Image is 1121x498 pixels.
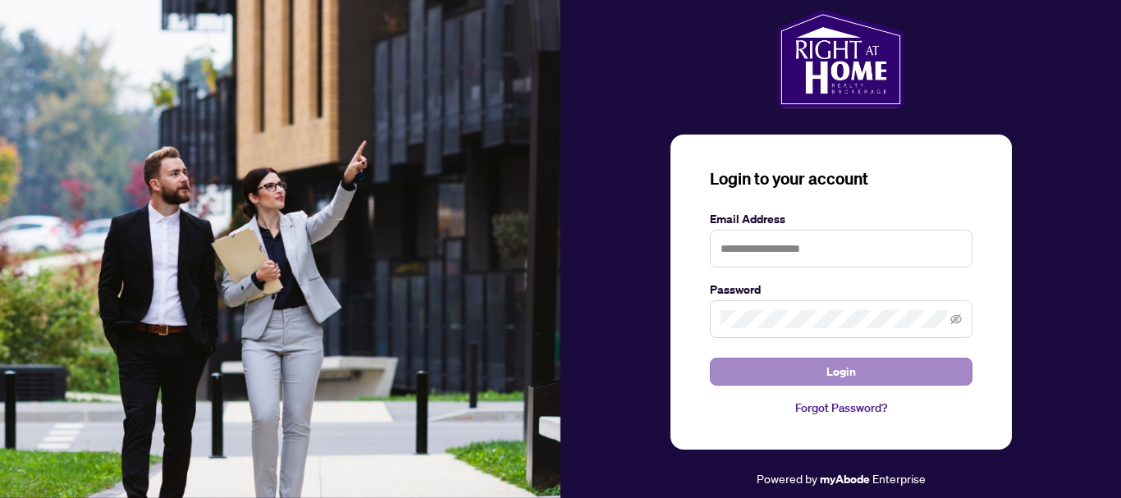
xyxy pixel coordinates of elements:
[826,359,856,385] span: Login
[710,281,972,299] label: Password
[757,471,817,486] span: Powered by
[710,358,972,386] button: Login
[872,471,926,486] span: Enterprise
[950,313,962,325] span: eye-invisible
[710,167,972,190] h3: Login to your account
[710,210,972,228] label: Email Address
[820,470,870,488] a: myAbode
[710,399,972,417] a: Forgot Password?
[777,10,904,108] img: ma-logo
